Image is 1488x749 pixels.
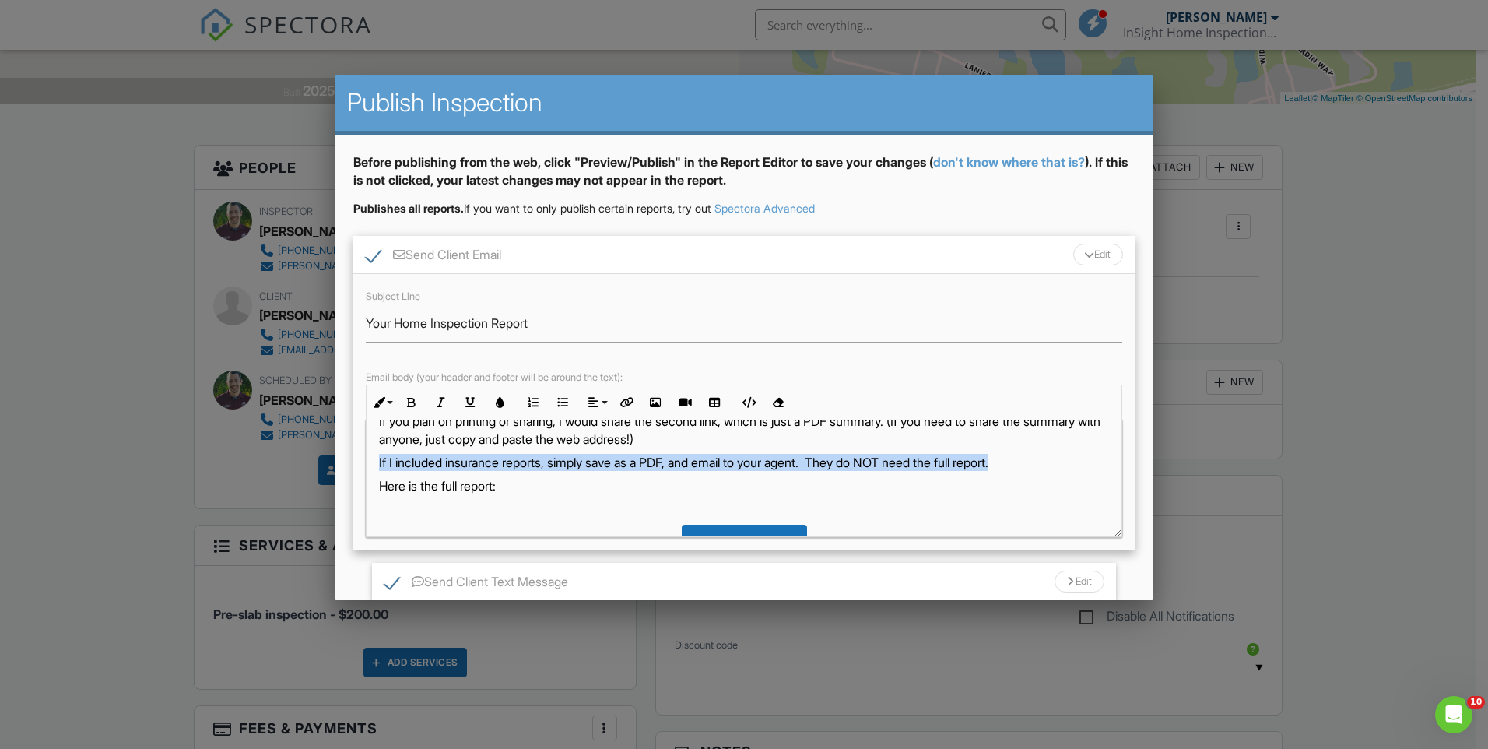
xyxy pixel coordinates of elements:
button: Insert Video [670,388,700,417]
button: Colors [485,388,514,417]
button: Underline (Ctrl+U) [455,388,485,417]
button: Insert Table [700,388,729,417]
button: Insert Link (Ctrl+K) [611,388,640,417]
strong: Publishes all reports. [353,202,464,215]
label: Send Client Text Message [384,575,568,594]
a: don't know where that is? [933,154,1085,170]
div: Before publishing from the web, click "Preview/Publish" in the Report Editor to save your changes... [353,153,1135,201]
label: Email body (your header and footer will be around the text): [366,371,623,383]
button: Code View [733,388,763,417]
button: Inline Style [367,388,396,417]
span: 10 [1467,696,1485,709]
h2: Publish Inspection [347,87,1141,118]
button: Unordered List [548,388,577,417]
p: Here is the full report: [379,477,1109,494]
label: Subject Line [366,290,420,302]
div: Inspection Details [682,525,807,567]
p: If I included insurance reports, simply save as a PDF, and email to your agent. They do NOT need ... [379,454,1109,471]
label: Send Client Email [366,248,501,267]
button: Ordered List [518,388,548,417]
button: Italic (Ctrl+I) [426,388,455,417]
iframe: Intercom live chat [1435,696,1472,733]
div: Edit [1073,244,1123,265]
button: Align [581,388,611,417]
p: If you plan on printing or sharing, I would share the second link, which is just a PDF summary. (... [379,413,1109,448]
a: Spectora Advanced [714,202,815,215]
span: If you want to only publish certain reports, try out [353,202,711,215]
div: Edit [1055,571,1104,593]
button: Bold (Ctrl+B) [396,388,426,417]
button: Insert Image (Ctrl+P) [640,388,670,417]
